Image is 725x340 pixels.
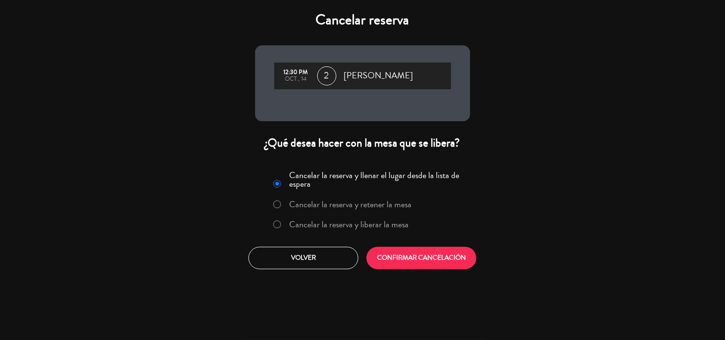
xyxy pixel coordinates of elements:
button: CONFIRMAR CANCELACIÓN [367,247,476,269]
span: [PERSON_NAME] [344,69,413,83]
label: Cancelar la reserva y llenar el lugar desde la lista de espera [289,171,464,188]
div: ¿Qué desea hacer con la mesa que se libera? [255,136,470,150]
label: Cancelar la reserva y liberar la mesa [289,220,409,229]
label: Cancelar la reserva y retener la mesa [289,200,411,209]
button: Volver [249,247,358,269]
h4: Cancelar reserva [255,11,470,29]
span: 2 [317,66,336,85]
div: oct., 14 [279,76,313,83]
div: 12:30 PM [279,69,313,76]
